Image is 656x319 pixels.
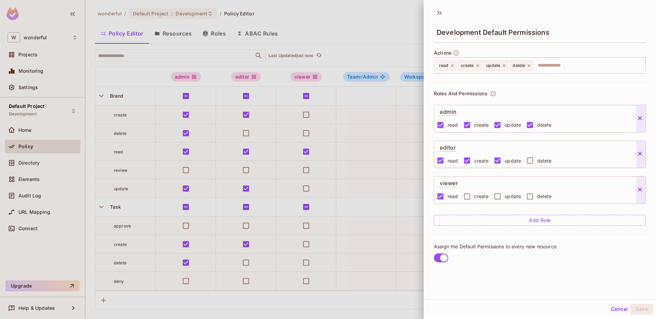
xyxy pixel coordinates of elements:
button: Cancel [608,304,630,315]
span: Development Default Permissions [437,28,549,37]
p: editor [437,141,456,152]
p: admin [437,105,457,116]
span: create [474,122,489,128]
p: Roles And Permissions [434,91,488,96]
div: update [483,60,508,71]
button: Add Role [434,215,646,226]
span: create [461,63,474,68]
div: create [458,60,482,71]
span: update [505,122,521,128]
span: read [439,63,449,68]
span: delete [537,122,551,128]
span: create [474,193,489,199]
span: Assign the Default Permissions to every new resource [434,244,557,250]
div: delete [509,60,533,71]
span: read [448,122,458,128]
span: update [505,157,521,164]
span: update [505,193,521,199]
p: viewer [437,177,458,187]
button: Save [630,304,653,315]
span: update [486,63,501,68]
span: delete [537,193,551,199]
span: read [448,157,458,164]
span: read [448,193,458,199]
span: delete [537,157,551,164]
div: read [436,60,456,71]
span: delete [512,63,525,68]
span: Actions [434,50,452,56]
span: create [474,157,489,164]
